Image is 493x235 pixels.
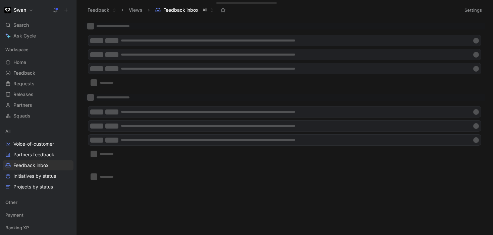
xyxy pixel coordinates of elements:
a: Home [3,57,73,67]
span: Home [13,59,26,66]
span: Feedback inbox [163,7,199,13]
h1: Swan [14,7,26,13]
span: Feedback inbox [13,162,49,169]
button: Feedback [85,5,119,15]
a: Ask Cycle [3,31,73,41]
div: All [3,126,73,136]
div: Other [3,197,73,207]
span: Releases [13,91,34,98]
div: Workspace [3,45,73,55]
span: Partners feedback [13,151,54,158]
div: Banking XP [3,223,73,233]
div: Payment [3,210,73,220]
a: Initiatives by status [3,171,73,181]
span: Feedback [13,70,35,76]
button: Views [126,5,146,15]
div: Other [3,197,73,209]
a: Releases [3,89,73,99]
a: Feedback [3,68,73,78]
span: Search [13,21,29,29]
span: Banking XP [5,224,29,231]
div: AllVoice-of-customerPartners feedbackFeedback inboxInitiatives by statusProjects by status [3,126,73,192]
button: Settings [461,5,485,15]
button: Feedback inboxAll [152,5,217,15]
div: Banking XP [3,223,73,235]
div: Payment [3,210,73,222]
span: Other [5,199,17,206]
button: SwanSwan [3,5,35,15]
span: All [5,128,10,135]
span: Projects by status [13,183,53,190]
span: All [203,7,207,13]
a: Feedback inbox [3,160,73,170]
a: Voice-of-customer [3,139,73,149]
a: Partners feedback [3,150,73,160]
span: Workspace [5,46,29,53]
a: Requests [3,79,73,89]
a: Squads [3,111,73,121]
span: Payment [5,212,23,218]
a: Partners [3,100,73,110]
span: Ask Cycle [13,32,36,40]
span: Initiatives by status [13,173,56,179]
a: Projects by status [3,182,73,192]
span: Squads [13,112,31,119]
div: Search [3,20,73,30]
span: Requests [13,80,35,87]
span: Partners [13,102,32,108]
img: Swan [4,7,11,13]
span: Voice-of-customer [13,141,54,147]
